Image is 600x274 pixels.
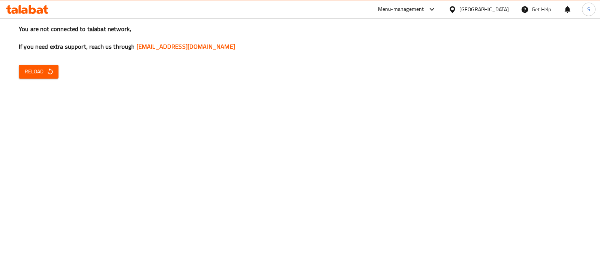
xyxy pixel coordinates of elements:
button: Reload [19,65,58,79]
div: Menu-management [378,5,424,14]
span: S [587,5,590,13]
a: [EMAIL_ADDRESS][DOMAIN_NAME] [136,41,235,52]
span: Reload [25,67,52,76]
h3: You are not connected to talabat network, If you need extra support, reach us through [19,25,581,51]
div: [GEOGRAPHIC_DATA] [459,5,509,13]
